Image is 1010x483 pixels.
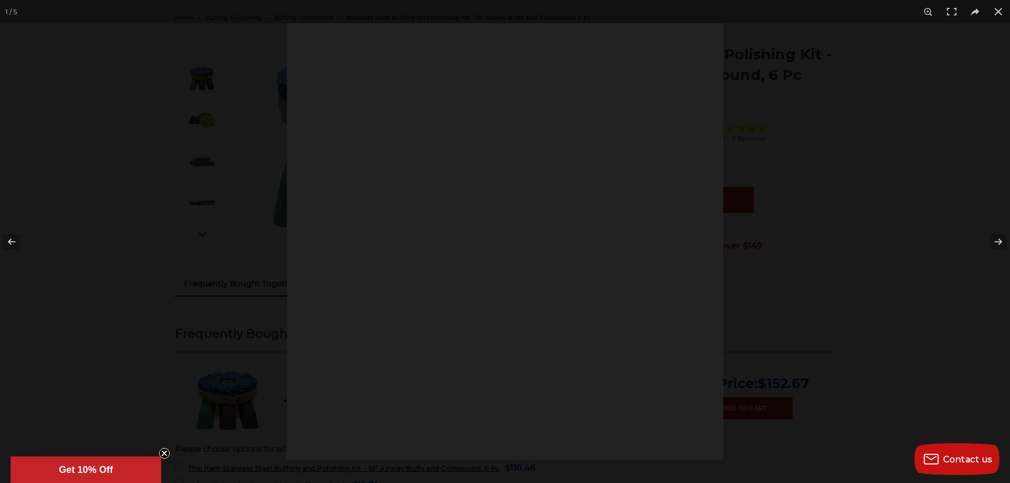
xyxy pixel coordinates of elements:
[943,454,993,464] span: Contact us
[11,456,161,483] div: Get 10% OffClose teaser
[973,215,1010,268] button: Next (arrow right)
[915,443,999,475] button: Contact us
[159,448,170,459] button: Close teaser
[59,464,113,475] span: Get 10% Off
